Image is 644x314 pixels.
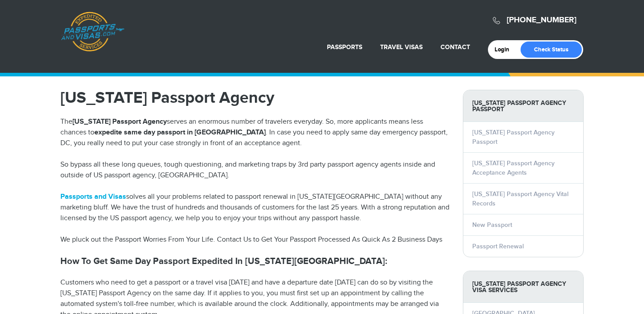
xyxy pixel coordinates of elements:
[380,43,423,51] a: Travel Visas
[463,90,583,122] strong: [US_STATE] Passport Agency Passport
[60,159,449,181] p: So bypass all these long queues, tough questioning, and marketing traps by 3rd party passport age...
[60,256,387,267] strong: How To Get Same Day Passport Expedited In [US_STATE][GEOGRAPHIC_DATA]:
[60,90,449,106] h1: [US_STATE] Passport Agency
[60,117,449,149] p: The serves an enormous number of travelers everyday. So, more applicants means less chances to . ...
[472,221,512,229] a: New Passport
[495,46,516,53] a: Login
[94,128,266,137] strong: expedite same day passport in [GEOGRAPHIC_DATA]
[472,243,524,250] a: Passport Renewal
[472,190,568,207] a: [US_STATE] Passport Agency Vital Records
[441,43,470,51] a: Contact
[60,234,449,245] p: We pluck out the Passport Worries From Your Life. Contact Us to Get Your Passport Processed As Qu...
[61,12,124,52] a: Passports & [DOMAIN_NAME]
[521,42,582,58] a: Check Status
[507,15,576,25] a: [PHONE_NUMBER]
[60,193,126,201] a: Passports and Visas
[463,271,583,303] strong: [US_STATE] Passport Agency Visa Services
[472,159,555,176] a: [US_STATE] Passport Agency Acceptance Agents
[472,129,555,146] a: [US_STATE] Passport Agency Passport
[327,43,362,51] a: Passports
[72,117,167,126] strong: [US_STATE] Passport Agency
[60,192,449,224] p: solves all your problems related to passport renewal in [US_STATE][GEOGRAPHIC_DATA] without any m...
